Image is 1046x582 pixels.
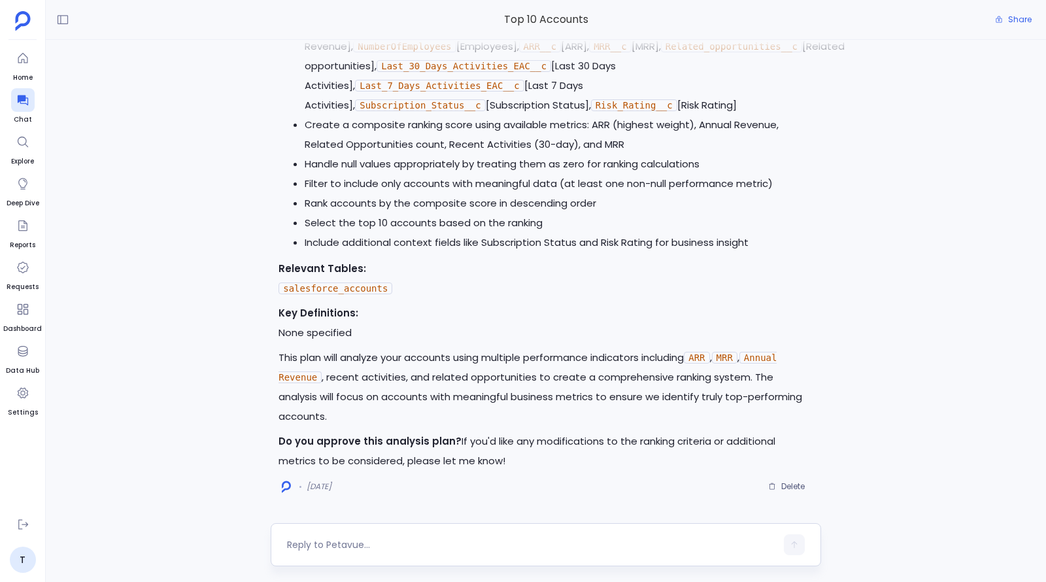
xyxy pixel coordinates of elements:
span: Settings [8,407,38,418]
code: Subscription_Status__c [355,99,485,111]
span: Chat [11,114,35,125]
a: Data Hub [6,339,39,376]
p: This plan will analyze your accounts using multiple performance indicators including , , , recent... [278,348,813,426]
code: Risk_Rating__c [591,99,677,111]
p: None specified [278,303,813,343]
a: Reports [10,214,35,250]
strong: Key Definitions: [278,306,358,320]
button: Share [987,10,1039,29]
li: Include additional context fields like Subscription Status and Risk Rating for business insight [305,233,813,252]
li: Create a composite ranking score using available metrics: ARR (highest weight), Annual Revenue, R... [305,115,813,154]
li: Rank accounts by the composite score in descending order [305,194,813,213]
a: Dashboard [3,298,42,334]
a: T [10,547,36,573]
span: Data Hub [6,366,39,376]
li: Include essential account information: [Account ID], [Account Name], [Annual Revenue], [Employees... [305,17,813,115]
code: ARR [684,352,709,364]
span: Home [11,73,35,83]
li: Handle null values appropriately by treating them as zero for ranking calculations [305,154,813,174]
span: Share [1008,14,1032,25]
strong: Relevant Tables: [278,262,366,275]
code: Last_7_Days_Activities_EAC__c [355,80,524,92]
a: Settings [8,381,38,418]
p: If you'd like any modifications to the ranking criteria or additional metrics to be considered, p... [278,432,813,471]
a: Explore [11,130,35,167]
span: Dashboard [3,324,42,334]
span: Deep Dive [7,198,39,209]
img: logo [282,481,291,493]
a: Requests [7,256,39,292]
code: salesforce_accounts [278,282,392,294]
button: Delete [760,477,813,496]
span: Top 10 Accounts [271,11,821,28]
span: Requests [7,282,39,292]
a: Chat [11,88,35,125]
a: Deep Dive [7,172,39,209]
span: Reports [10,240,35,250]
a: Home [11,46,35,83]
span: [DATE] [307,481,331,492]
strong: Do you approve this analysis plan? [278,434,462,448]
code: MRR [712,352,737,364]
span: Delete [781,481,805,492]
li: Filter to include only accounts with meaningful data (at least one non-null performance metric) [305,174,813,194]
li: Select the top 10 accounts based on the ranking [305,213,813,233]
span: Explore [11,156,35,167]
code: Last_30_Days_Activities_EAC__c [377,60,551,72]
img: petavue logo [15,11,31,31]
